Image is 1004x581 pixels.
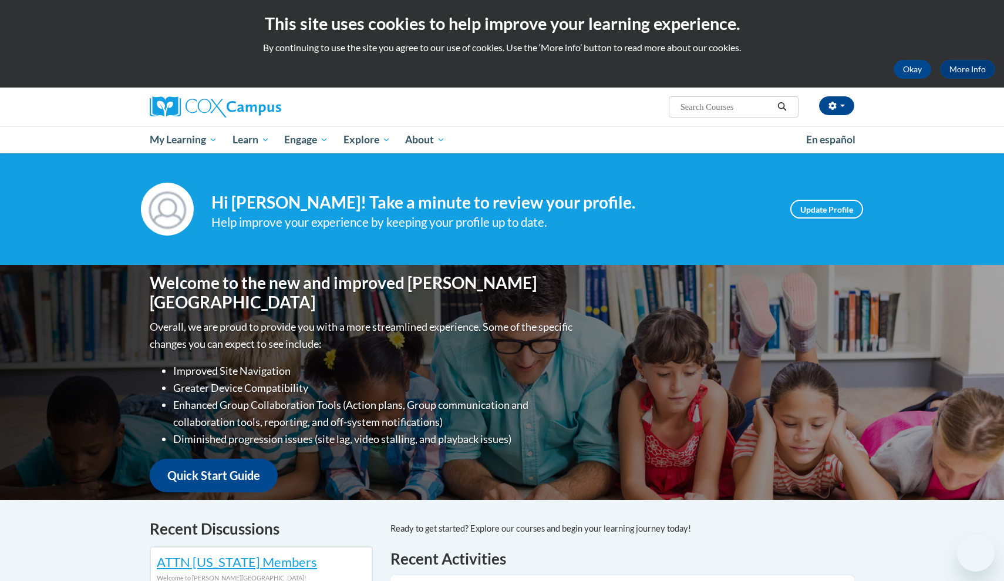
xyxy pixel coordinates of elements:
[790,200,863,219] a: Update Profile
[398,126,453,153] a: About
[173,397,575,431] li: Enhanced Group Collaboration Tools (Action plans, Group communication and collaboration tools, re...
[150,459,278,492] a: Quick Start Guide
[173,431,575,448] li: Diminished progression issues (site lag, video stalling, and playback issues)
[405,133,445,147] span: About
[173,362,575,380] li: Improved Site Navigation
[940,60,995,79] a: More Info
[132,126,872,153] div: Main menu
[957,534,995,572] iframe: Button to launch messaging window
[150,133,217,147] span: My Learning
[799,127,863,152] a: En español
[336,126,398,153] a: Explore
[894,60,931,79] button: Okay
[150,273,575,313] h1: Welcome to the new and improved [PERSON_NAME][GEOGRAPHIC_DATA]
[9,12,995,35] h2: This site uses cookies to help improve your learning experience.
[150,318,575,352] p: Overall, we are proud to provide you with a more streamlined experience. Some of the specific cha...
[277,126,336,153] a: Engage
[819,96,854,115] button: Account Settings
[9,41,995,54] p: By continuing to use the site you agree to our use of cookies. Use the ‘More info’ button to read...
[284,133,328,147] span: Engage
[173,380,575,397] li: Greater Device Compatibility
[773,100,791,114] button: Search
[142,126,225,153] a: My Learning
[211,193,773,213] h4: Hi [PERSON_NAME]! Take a minute to review your profile.
[150,96,281,117] img: Cox Campus
[157,554,317,570] a: ATTN [US_STATE] Members
[211,213,773,232] div: Help improve your experience by keeping your profile up to date.
[225,126,277,153] a: Learn
[806,133,855,146] span: En español
[390,548,854,569] h1: Recent Activities
[233,133,269,147] span: Learn
[150,518,373,540] h4: Recent Discussions
[679,100,773,114] input: Search Courses
[141,183,194,236] img: Profile Image
[343,133,390,147] span: Explore
[150,96,373,117] a: Cox Campus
